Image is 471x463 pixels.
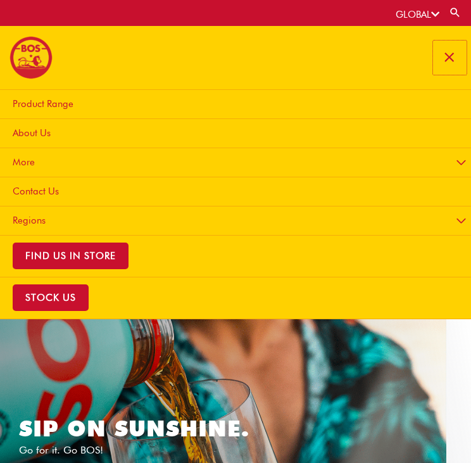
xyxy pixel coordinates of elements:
span: About Us [13,127,51,139]
span: More [13,156,35,168]
span: Regions [13,215,46,226]
span: STOCK US [13,284,89,311]
span: Contact Us [13,186,59,197]
h1: SIP ON SUNSHINE. [19,415,336,441]
span: Product Range [13,98,73,110]
img: BOS logo finals-200px [9,36,53,79]
a: GLOBAL [396,9,439,20]
a: Search button [449,6,462,18]
span: Find Us in Store [13,243,129,269]
p: Go for it. Go BOS! [19,445,139,455]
